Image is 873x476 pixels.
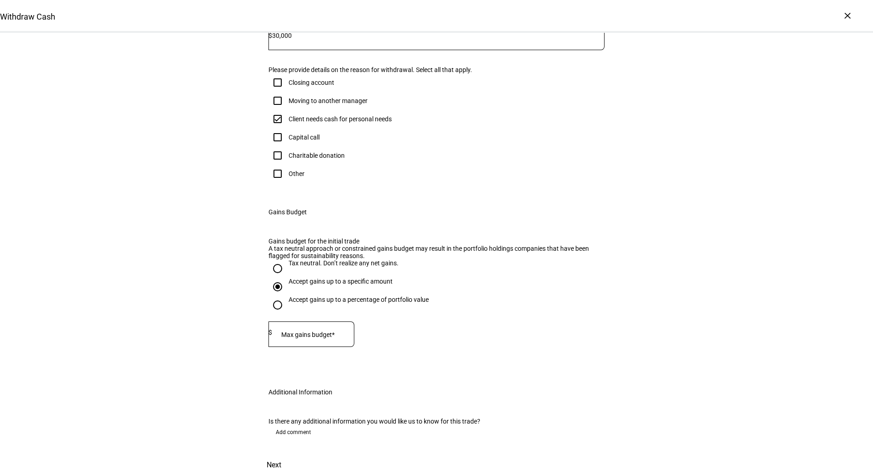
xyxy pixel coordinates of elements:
[289,296,429,303] div: Accept gains up to a percentage of portfolio value
[289,278,393,285] div: Accept gains up to a specific amount
[289,115,392,123] div: Client needs cash for personal needs
[289,152,345,159] div: Charitable donation
[268,238,605,245] div: Gains budget for the initial trade
[267,454,281,476] span: Next
[268,418,605,425] div: Is there any additional information you would like us to know for this trade?
[281,331,335,338] mat-label: Max gains budget*
[268,245,605,259] div: A tax neutral approach or constrained gains budget may result in the portfolio holdings companies...
[268,208,307,216] div: Gains Budget
[840,8,855,23] div: ×
[289,134,320,141] div: Capital call
[254,454,294,476] button: Next
[276,425,311,440] span: Add comment
[289,97,368,104] div: Moving to another manager
[268,66,605,73] div: Please provide details on the reason for withdrawal. Select all that apply.
[268,425,318,440] button: Add comment
[268,32,272,39] span: $
[268,329,272,336] span: $
[289,79,334,86] div: Closing account
[289,170,305,177] div: Other
[268,388,332,396] div: Additional Information
[289,259,399,267] div: Tax neutral. Don’t realize any net gains.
